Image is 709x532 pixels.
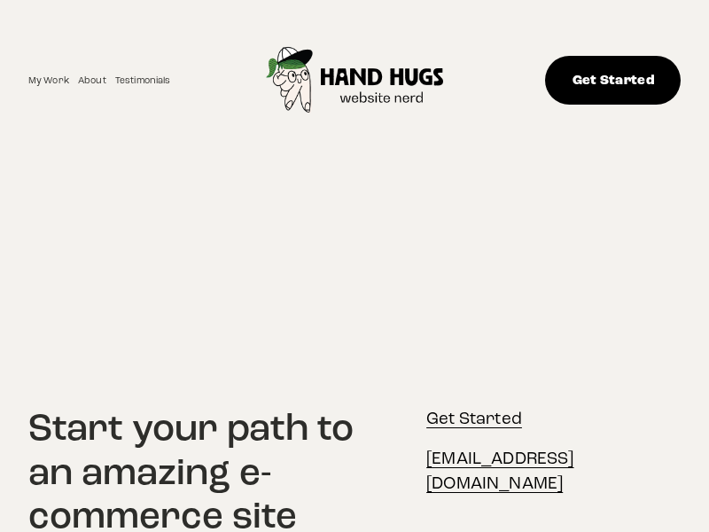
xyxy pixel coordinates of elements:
a: [EMAIL_ADDRESS][DOMAIN_NAME] [426,446,681,497]
a: Get Started [545,56,681,105]
a: Testimonials [115,73,170,89]
img: Hand Hugs Design | Independent Shopify Expert in Boulder, CO [245,12,465,150]
a: My Work [28,73,69,89]
a: Get Started [426,406,522,431]
a: About [78,73,106,89]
